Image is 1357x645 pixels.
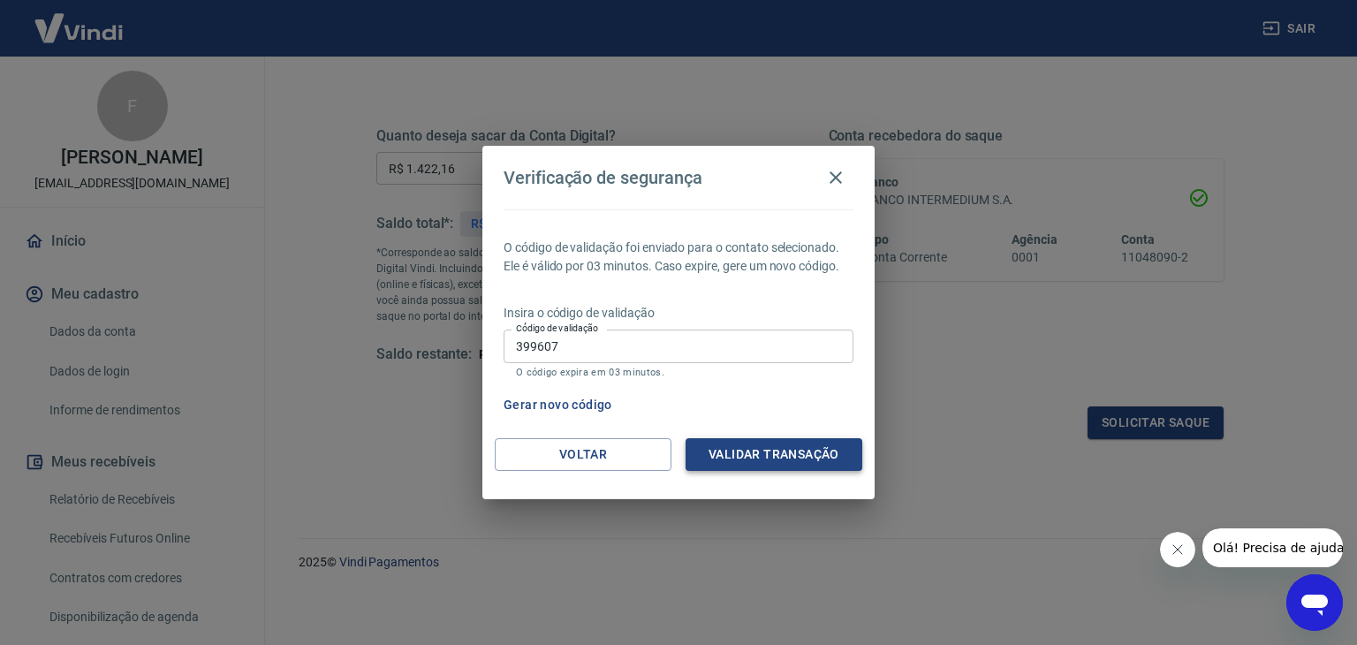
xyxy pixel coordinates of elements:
[11,12,148,27] span: Olá! Precisa de ajuda?
[1160,532,1195,567] iframe: Fechar mensagem
[495,438,671,471] button: Voltar
[504,304,853,322] p: Insira o código de validação
[504,167,702,188] h4: Verificação de segurança
[516,322,598,335] label: Código de validação
[516,367,841,378] p: O código expira em 03 minutos.
[1286,574,1343,631] iframe: Botão para abrir a janela de mensagens
[1202,528,1343,567] iframe: Mensagem da empresa
[504,239,853,276] p: O código de validação foi enviado para o contato selecionado. Ele é válido por 03 minutos. Caso e...
[497,389,619,421] button: Gerar novo código
[686,438,862,471] button: Validar transação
